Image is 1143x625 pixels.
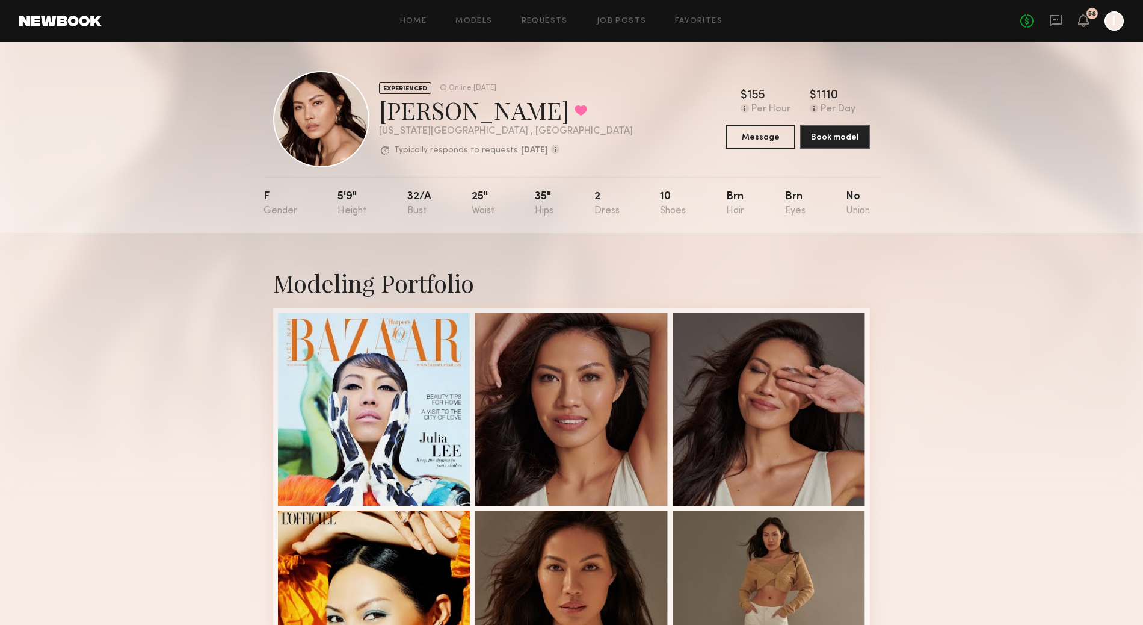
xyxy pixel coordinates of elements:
[263,191,297,216] div: F
[785,191,806,216] div: Brn
[535,191,553,216] div: 35"
[846,191,870,216] div: No
[379,126,633,137] div: [US_STATE][GEOGRAPHIC_DATA] , [GEOGRAPHIC_DATA]
[816,90,838,102] div: 1110
[741,90,747,102] div: $
[1088,11,1096,17] div: 58
[455,17,492,25] a: Models
[379,82,431,94] div: EXPERIENCED
[407,191,431,216] div: 32/a
[810,90,816,102] div: $
[821,104,855,115] div: Per Day
[675,17,722,25] a: Favorites
[522,17,568,25] a: Requests
[660,191,686,216] div: 10
[394,146,518,155] p: Typically responds to requests
[747,90,765,102] div: 155
[472,191,494,216] div: 25"
[379,94,633,126] div: [PERSON_NAME]
[1104,11,1124,31] a: I
[449,84,496,92] div: Online [DATE]
[337,191,366,216] div: 5'9"
[726,125,795,149] button: Message
[726,191,744,216] div: Brn
[800,125,870,149] button: Book model
[594,191,620,216] div: 2
[521,146,548,155] b: [DATE]
[597,17,647,25] a: Job Posts
[273,267,870,299] div: Modeling Portfolio
[751,104,790,115] div: Per Hour
[400,17,427,25] a: Home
